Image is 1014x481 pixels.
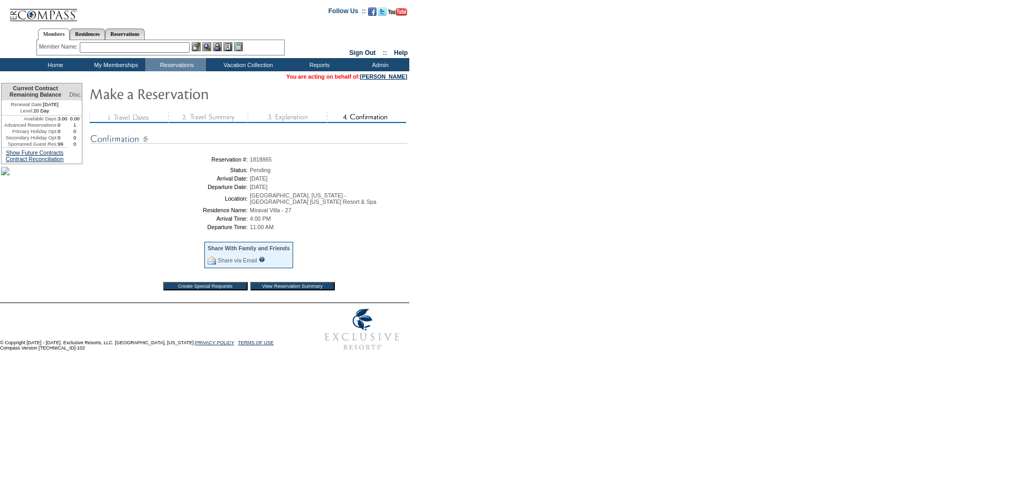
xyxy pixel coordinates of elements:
[286,73,407,80] span: You are acting on behalf of:
[388,8,407,16] img: Subscribe to our YouTube Channel
[68,141,82,147] td: 0
[1,167,10,175] img: Shot-14-008.jpg
[92,192,248,205] td: Location:
[192,42,201,51] img: b_edit.gif
[250,184,268,190] span: [DATE]
[213,42,222,51] img: Impersonate
[2,100,68,108] td: [DATE]
[92,175,248,182] td: Arrival Date:
[92,184,248,190] td: Departure Date:
[288,58,349,71] td: Reports
[368,7,377,16] img: Become our fan on Facebook
[92,224,248,230] td: Departure Time:
[223,42,232,51] img: Reservations
[58,135,68,141] td: 0
[58,116,68,122] td: 3.00
[259,257,265,262] input: What is this?
[89,83,301,104] img: Make Reservation
[145,58,206,71] td: Reservations
[2,83,68,100] td: Current Contract Remaining Balance
[58,122,68,128] td: 0
[315,303,409,356] img: Exclusive Resorts
[39,42,80,51] div: Member Name:
[89,112,168,123] img: step1_state3.gif
[349,49,375,56] a: Sign Out
[327,112,406,123] img: step4_state2.gif
[68,122,82,128] td: 1
[195,340,234,345] a: PRIVACY POLICY
[250,215,271,222] span: 4:00 PM
[349,58,409,71] td: Admin
[58,128,68,135] td: 0
[2,122,58,128] td: Advanced Reservations:
[248,112,327,123] img: step3_state3.gif
[92,167,248,173] td: Status:
[378,7,387,16] img: Follow us on Twitter
[2,141,58,147] td: Sponsored Guest Res:
[394,49,408,56] a: Help
[250,282,335,290] input: View Reservation Summary
[68,128,82,135] td: 0
[168,112,248,123] img: step2_state3.gif
[208,245,290,251] div: Share With Family and Friends
[68,116,82,122] td: 0.00
[11,101,43,108] span: Renewal Date:
[250,192,377,205] span: [GEOGRAPHIC_DATA], [US_STATE] - [GEOGRAPHIC_DATA] [US_STATE] Resort & Spa
[6,156,64,162] a: Contract Reconciliation
[250,156,272,163] span: 1818865
[202,42,211,51] img: View
[105,29,145,40] a: Reservations
[250,175,268,182] span: [DATE]
[360,73,407,80] a: [PERSON_NAME]
[383,49,387,56] span: ::
[20,108,33,114] span: Level:
[328,6,366,19] td: Follow Us ::
[250,167,270,173] span: Pending
[250,207,292,213] span: Miraval Villa - 27
[163,282,248,290] input: Create Special Requests
[238,340,274,345] a: TERMS OF USE
[70,29,105,40] a: Residences
[2,135,58,141] td: Secondary Holiday Opt:
[368,11,377,17] a: Become our fan on Facebook
[68,135,82,141] td: 0
[2,128,58,135] td: Primary Holiday Opt:
[92,215,248,222] td: Arrival Time:
[388,11,407,17] a: Subscribe to our YouTube Channel
[234,42,243,51] img: b_calculator.gif
[378,11,387,17] a: Follow us on Twitter
[38,29,70,40] a: Members
[250,224,274,230] span: 11:00 AM
[2,108,68,116] td: 20 Day
[2,116,58,122] td: Available Days:
[24,58,84,71] td: Home
[58,141,68,147] td: 99
[92,156,248,163] td: Reservation #:
[218,257,257,263] a: Share via Email
[206,58,288,71] td: Vacation Collection
[84,58,145,71] td: My Memberships
[69,91,82,98] span: Disc.
[92,207,248,213] td: Residence Name:
[6,149,63,156] a: Show Future Contracts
